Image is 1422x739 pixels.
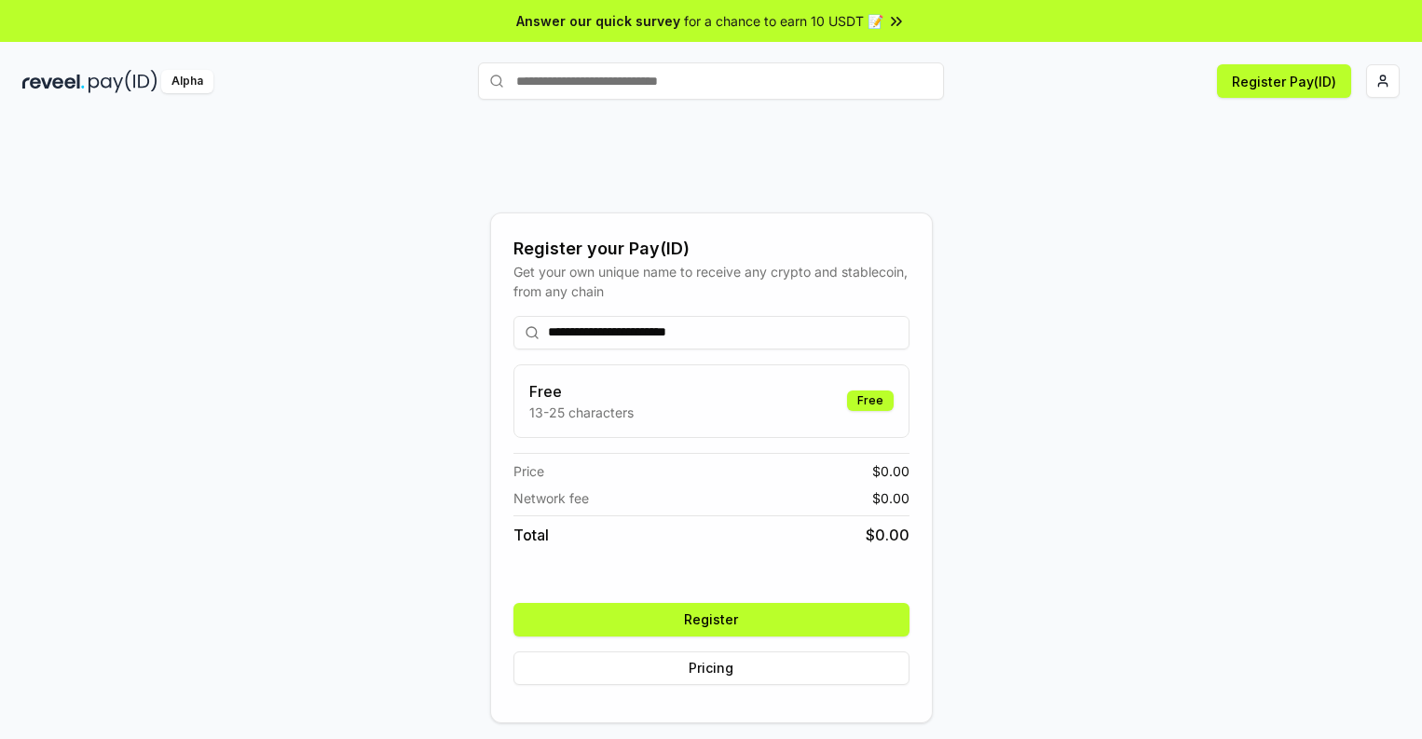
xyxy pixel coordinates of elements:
[529,403,634,422] p: 13-25 characters
[1217,64,1351,98] button: Register Pay(ID)
[684,11,883,31] span: for a chance to earn 10 USDT 📝
[847,390,894,411] div: Free
[513,488,589,508] span: Network fee
[516,11,680,31] span: Answer our quick survey
[513,524,549,546] span: Total
[872,461,909,481] span: $ 0.00
[872,488,909,508] span: $ 0.00
[529,380,634,403] h3: Free
[513,651,909,685] button: Pricing
[513,262,909,301] div: Get your own unique name to receive any crypto and stablecoin, from any chain
[513,236,909,262] div: Register your Pay(ID)
[22,70,85,93] img: reveel_dark
[89,70,157,93] img: pay_id
[513,461,544,481] span: Price
[513,603,909,636] button: Register
[161,70,213,93] div: Alpha
[866,524,909,546] span: $ 0.00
